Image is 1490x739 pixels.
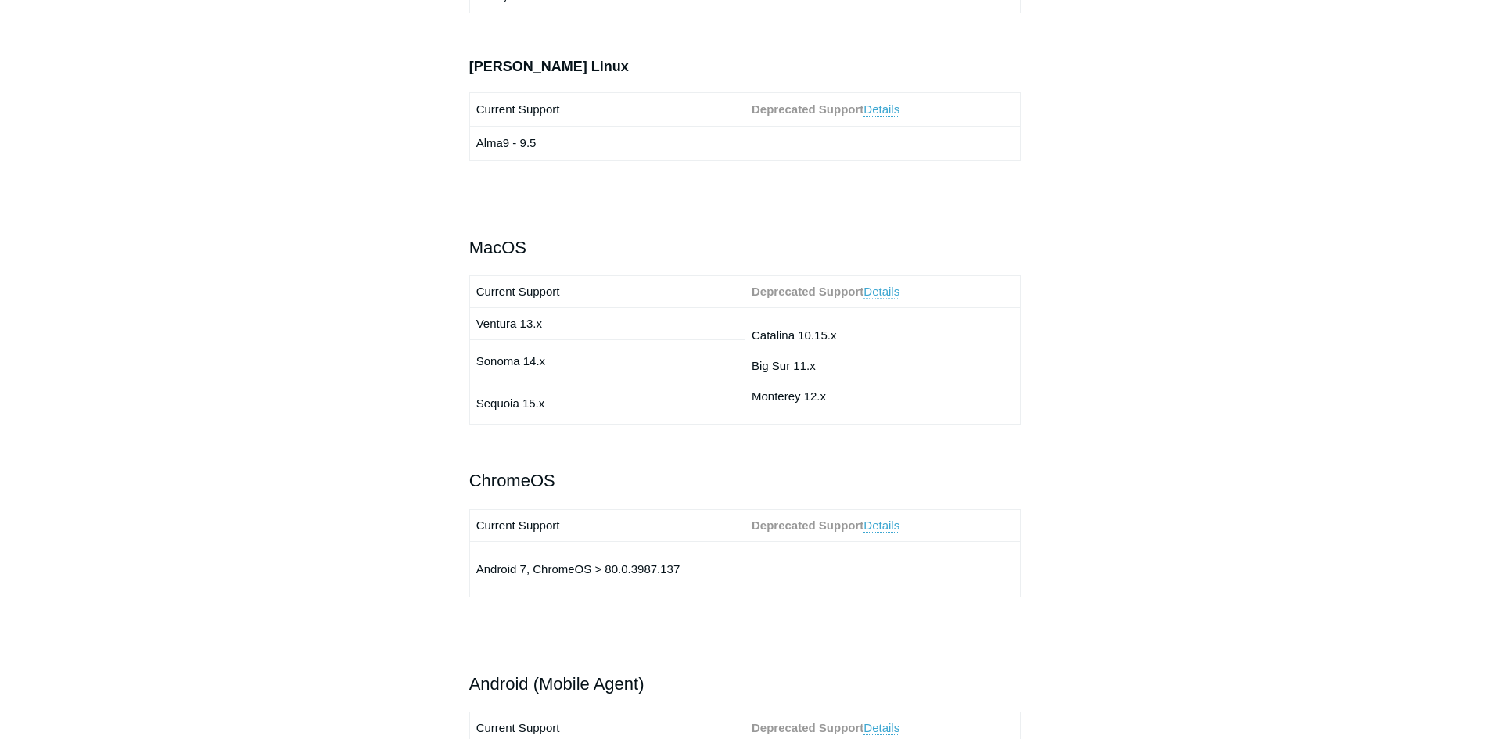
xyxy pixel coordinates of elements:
a: Details [863,285,899,299]
h2: Android (Mobile Agent) [469,670,1021,698]
strong: Deprecated Support [752,721,863,734]
td: Current Support [469,509,745,541]
a: Details [863,518,899,533]
td: Current Support [469,276,745,308]
a: Details [863,102,899,117]
p: Big Sur 11.x [752,357,1014,375]
h2: ChromeOS [469,467,1021,494]
strong: Deprecated Support [752,102,863,116]
strong: Deprecated Support [752,285,863,298]
td: Ventura 13.x [469,308,745,340]
td: Android 7, ChromeOS > 80.0.3987.137 [469,541,745,597]
td: Sequoia 15.x [469,382,745,425]
td: Current Support [469,92,745,127]
strong: Deprecated Support [752,518,863,532]
p: Catalina 10.15.x [752,326,1014,345]
span: [PERSON_NAME] Linux [469,59,629,74]
span: MacOS [469,238,526,257]
td: Alma9 - 9.5 [469,127,745,161]
a: Details [863,721,899,735]
td: Sonoma 14.x [469,340,745,382]
p: Monterey 12.x [752,387,1014,406]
